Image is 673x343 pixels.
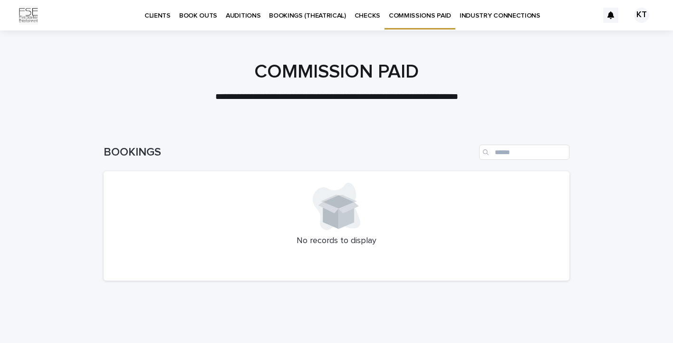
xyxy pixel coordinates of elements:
div: KT [634,8,649,23]
input: Search [479,145,569,160]
h1: COMMISSION PAID [104,60,569,83]
p: No records to display [115,236,558,246]
h1: BOOKINGS [104,146,475,159]
img: Km9EesSdRbS9ajqhBzyo [19,6,38,25]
